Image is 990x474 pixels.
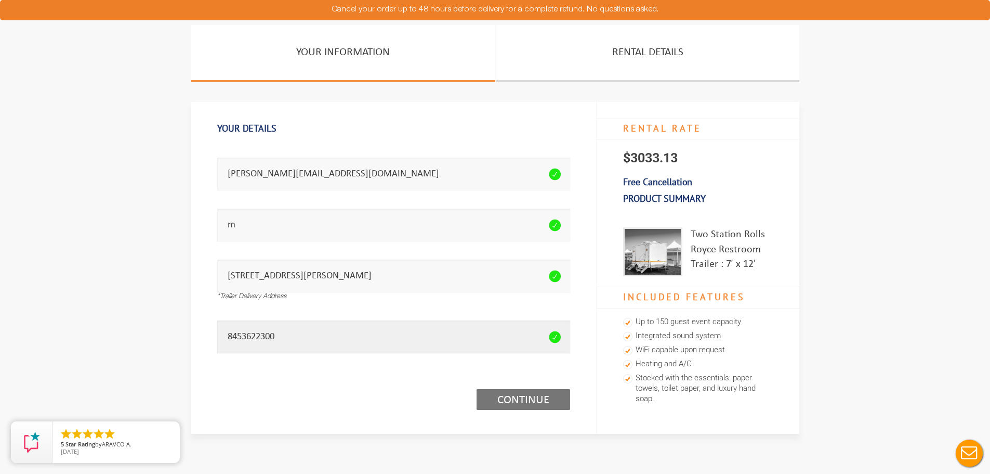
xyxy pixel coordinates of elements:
span: by [61,441,171,449]
li: Up to 150 guest event capacity [623,315,773,329]
li: Stocked with the essentials: paper towels, toilet paper, and luxury hand soap. [623,371,773,406]
li:  [103,428,116,440]
input: *Trailer Delivery Address [217,260,570,292]
span: ARAVCO A. [102,440,131,448]
h4: Included Features [597,287,799,309]
div: *Trailer Delivery Address [217,292,570,302]
h1: Your Details [217,118,570,139]
h3: Product Summary [597,188,799,210]
p: $3033.13 [597,140,799,176]
b: Free Cancellation [623,176,692,188]
li:  [60,428,72,440]
img: Review Rating [21,432,42,453]
li: WiFi capable upon request [623,343,773,357]
input: *Contact Number [217,321,570,353]
span: Star Rating [65,440,95,448]
div: Two Station Rolls Royce Restroom Trailer : 7′ x 12′ [691,227,773,276]
a: Rental Details [496,25,799,82]
a: Your Information [191,25,495,82]
span: [DATE] [61,447,79,455]
a: Continue [477,389,570,410]
li: Heating and A/C [623,357,773,371]
li:  [93,428,105,440]
li:  [82,428,94,440]
span: 5 [61,440,64,448]
button: Live Chat [948,432,990,474]
input: *Email [217,158,570,190]
input: *Contact Name [217,209,570,241]
li: Integrated sound system [623,329,773,343]
h4: RENTAL RATE [597,118,799,140]
li:  [71,428,83,440]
